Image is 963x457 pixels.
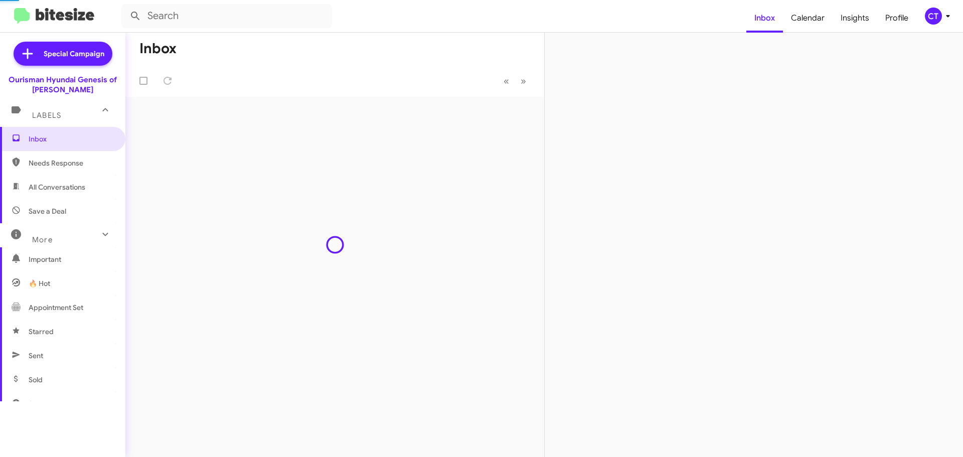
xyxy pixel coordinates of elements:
nav: Page navigation example [498,71,532,91]
div: CT [925,8,942,25]
button: CT [916,8,952,25]
button: Previous [498,71,515,91]
span: Appointment Set [29,302,83,313]
a: Special Campaign [14,42,112,66]
span: » [521,75,526,87]
span: Starred [29,327,54,337]
a: Calendar [783,4,833,33]
span: Sold [29,375,43,385]
span: Save a Deal [29,206,66,216]
span: Sent [29,351,43,361]
span: Important [29,254,114,264]
span: « [504,75,509,87]
span: Special Campaign [44,49,104,59]
a: Profile [877,4,916,33]
span: 🔥 Hot [29,278,50,288]
input: Search [121,4,332,28]
span: Labels [32,111,61,120]
h1: Inbox [139,41,177,57]
span: All Conversations [29,182,85,192]
span: Sold Responded [29,399,82,409]
button: Next [515,71,532,91]
span: More [32,235,53,244]
a: Insights [833,4,877,33]
span: Inbox [29,134,114,144]
a: Inbox [746,4,783,33]
span: Needs Response [29,158,114,168]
